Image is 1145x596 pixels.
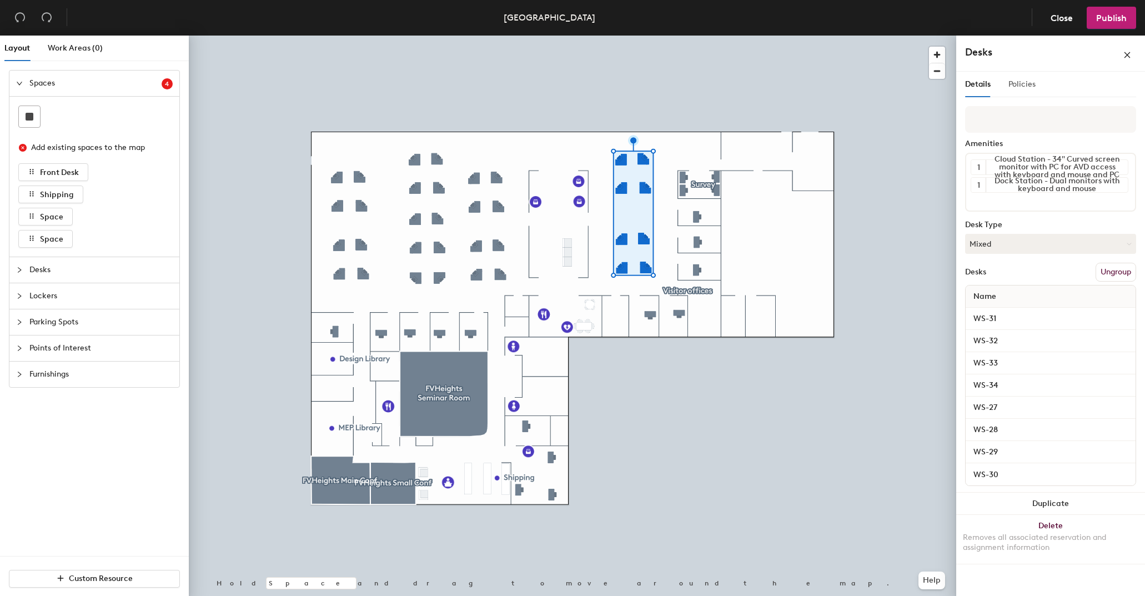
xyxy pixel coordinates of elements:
[977,162,980,173] span: 1
[40,168,79,177] span: Front Desk
[4,43,30,53] span: Layout
[31,142,163,154] div: Add existing spaces to the map
[965,221,1136,229] div: Desk Type
[165,80,169,88] span: 4
[965,139,1136,148] div: Amenities
[918,572,945,589] button: Help
[16,345,23,352] span: collapsed
[1123,51,1131,59] span: close
[968,400,1133,415] input: Unnamed desk
[968,333,1133,349] input: Unnamed desk
[986,178,1128,192] div: Dock Station - Dual monitors with keyboard and mouse
[971,178,986,192] button: 1
[40,190,74,199] span: Shipping
[968,355,1133,371] input: Unnamed desk
[29,362,173,387] span: Furnishings
[1051,13,1073,23] span: Close
[956,493,1145,515] button: Duplicate
[1008,79,1036,89] span: Policies
[977,179,980,191] span: 1
[18,186,83,203] button: Shipping
[16,371,23,378] span: collapsed
[162,78,173,89] sup: 4
[14,12,26,23] span: undo
[1096,263,1136,282] button: Ungroup
[965,79,991,89] span: Details
[16,267,23,273] span: collapsed
[16,319,23,325] span: collapsed
[1087,7,1136,29] button: Publish
[48,43,103,53] span: Work Areas (0)
[29,283,173,309] span: Lockers
[16,80,23,87] span: expanded
[29,71,162,96] span: Spaces
[36,7,58,29] button: Redo (⌘ + ⇧ + Z)
[69,574,133,583] span: Custom Resource
[18,163,88,181] button: Front Desk
[971,160,986,174] button: 1
[965,268,986,277] div: Desks
[965,234,1136,254] button: Mixed
[968,467,1133,482] input: Unnamed desk
[968,287,1002,307] span: Name
[18,208,73,226] button: Space
[504,11,595,24] div: [GEOGRAPHIC_DATA]
[19,144,27,152] span: close-circle
[9,7,31,29] button: Undo (⌘ + Z)
[29,309,173,335] span: Parking Spots
[956,515,1145,564] button: DeleteRemoves all associated reservation and assignment information
[963,533,1138,553] div: Removes all associated reservation and assignment information
[40,234,63,244] span: Space
[16,293,23,299] span: collapsed
[968,378,1133,393] input: Unnamed desk
[1041,7,1082,29] button: Close
[9,570,180,588] button: Custom Resource
[1096,13,1127,23] span: Publish
[29,335,173,361] span: Points of Interest
[40,212,63,222] span: Space
[18,230,73,248] button: Space
[986,160,1128,174] div: Cloud Station - 34" Curved screen monitor with PC for AVD access with keyboard and mouse and PC
[968,311,1133,327] input: Unnamed desk
[968,422,1133,438] input: Unnamed desk
[968,444,1133,460] input: Unnamed desk
[29,257,173,283] span: Desks
[965,45,1087,59] h4: Desks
